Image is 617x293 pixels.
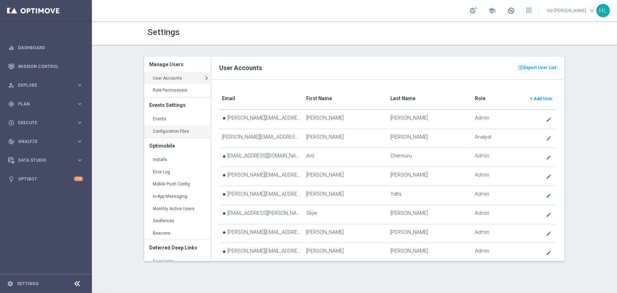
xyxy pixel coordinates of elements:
td: [EMAIL_ADDRESS][PERSON_NAME][PERSON_NAME][DOMAIN_NAME] [219,205,303,224]
span: Admin [475,172,489,178]
translate: Role [475,96,485,101]
button: gps_fixed Plan keyboard_arrow_right [8,101,83,107]
h3: Manage Users [150,57,205,72]
div: Dashboard [8,38,83,57]
i: create [546,174,552,179]
a: Mission Control [18,57,83,76]
a: Installs [144,154,211,166]
translate: Last Name [391,96,416,101]
h3: Optimobile [150,138,205,154]
button: person_search Explore keyboard_arrow_right [8,82,83,88]
translate: First Name [306,96,332,101]
a: In-App Messaging [144,190,211,203]
i: play_circle_outline [8,120,14,126]
td: Anil [303,148,388,167]
button: Mission Control [8,64,83,69]
a: Error Log [144,166,211,179]
i: star [222,154,226,159]
i: star [222,211,226,216]
i: keyboard_arrow_right [76,100,83,107]
i: create [546,117,552,122]
span: school [488,7,496,15]
td: Chennuru [388,148,472,167]
a: Hsi-[PERSON_NAME]keyboard_arrow_down [546,5,596,16]
td: Yetts [388,186,472,205]
div: +10 [74,177,83,181]
i: create [546,212,552,218]
div: HL [596,4,610,17]
i: create [546,250,552,255]
span: Admin [475,115,489,121]
h2: User Accounts [219,64,557,72]
button: play_circle_outline Execute keyboard_arrow_right [8,120,83,126]
a: Role Permissions [144,84,211,97]
div: Plan [8,101,76,107]
td: [PERSON_NAME] [303,167,388,186]
button: lightbulb Optibot +10 [8,176,83,182]
span: Export User List [524,63,556,72]
td: [PERSON_NAME][EMAIL_ADDRESS][PERSON_NAME][PERSON_NAME][DOMAIN_NAME] [219,224,303,243]
i: lightbulb [8,176,14,182]
a: Deep Links [144,255,211,268]
a: Events [144,113,211,126]
i: create [546,136,552,141]
h1: Settings [148,27,349,38]
span: Admin [475,191,489,197]
td: [PERSON_NAME] [388,129,472,148]
button: equalizer Dashboard [8,45,83,51]
div: Analyze [8,138,76,145]
td: [PERSON_NAME][EMAIL_ADDRESS][PERSON_NAME][PERSON_NAME][DOMAIN_NAME] [219,129,303,148]
span: Explore [18,83,76,87]
td: [PERSON_NAME] [303,243,388,262]
i: keyboard_arrow_right [202,73,211,84]
div: Execute [8,120,76,126]
i: star [222,192,226,196]
i: gps_fixed [8,101,14,107]
td: [PERSON_NAME] [303,224,388,243]
i: star [222,249,226,254]
td: [PERSON_NAME] [303,110,388,129]
i: person_search [8,82,14,88]
a: Settings [17,282,39,286]
span: Plan [18,102,76,106]
td: [PERSON_NAME] [388,224,472,243]
td: [PERSON_NAME][EMAIL_ADDRESS][PERSON_NAME][PERSON_NAME][DOMAIN_NAME] [219,167,303,186]
i: keyboard_arrow_right [76,119,83,126]
div: Data Studio [8,157,76,163]
h3: Events Settings [150,97,205,113]
translate: Email [222,96,235,101]
div: Optibot [8,170,83,188]
button: Data Studio keyboard_arrow_right [8,157,83,163]
span: Admin [475,248,489,254]
i: track_changes [8,138,14,145]
span: Data Studio [18,158,76,162]
i: equalizer [8,45,14,51]
button: track_changes Analyze keyboard_arrow_right [8,139,83,144]
span: Admin [475,153,489,159]
i: present_to_all [518,64,524,71]
i: star [222,230,226,235]
td: [PERSON_NAME] [388,205,472,224]
span: Analyst [475,134,491,140]
a: Configuration Files [144,125,211,138]
a: Beacons [144,227,211,240]
div: Explore [8,82,76,88]
i: keyboard_arrow_right [76,138,83,145]
span: keyboard_arrow_down [588,7,596,15]
a: Mobile Push Config [144,178,211,191]
span: Admin [475,229,489,235]
i: keyboard_arrow_right [76,157,83,163]
td: [PERSON_NAME][EMAIL_ADDRESS][PERSON_NAME][PERSON_NAME][DOMAIN_NAME] [219,186,303,205]
a: Geofences [144,215,211,228]
span: Add User [534,96,553,101]
a: Dashboard [18,38,83,57]
i: star [222,116,226,120]
i: star [222,173,226,177]
i: keyboard_arrow_right [76,82,83,88]
a: Monthly Active Users [144,203,211,216]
